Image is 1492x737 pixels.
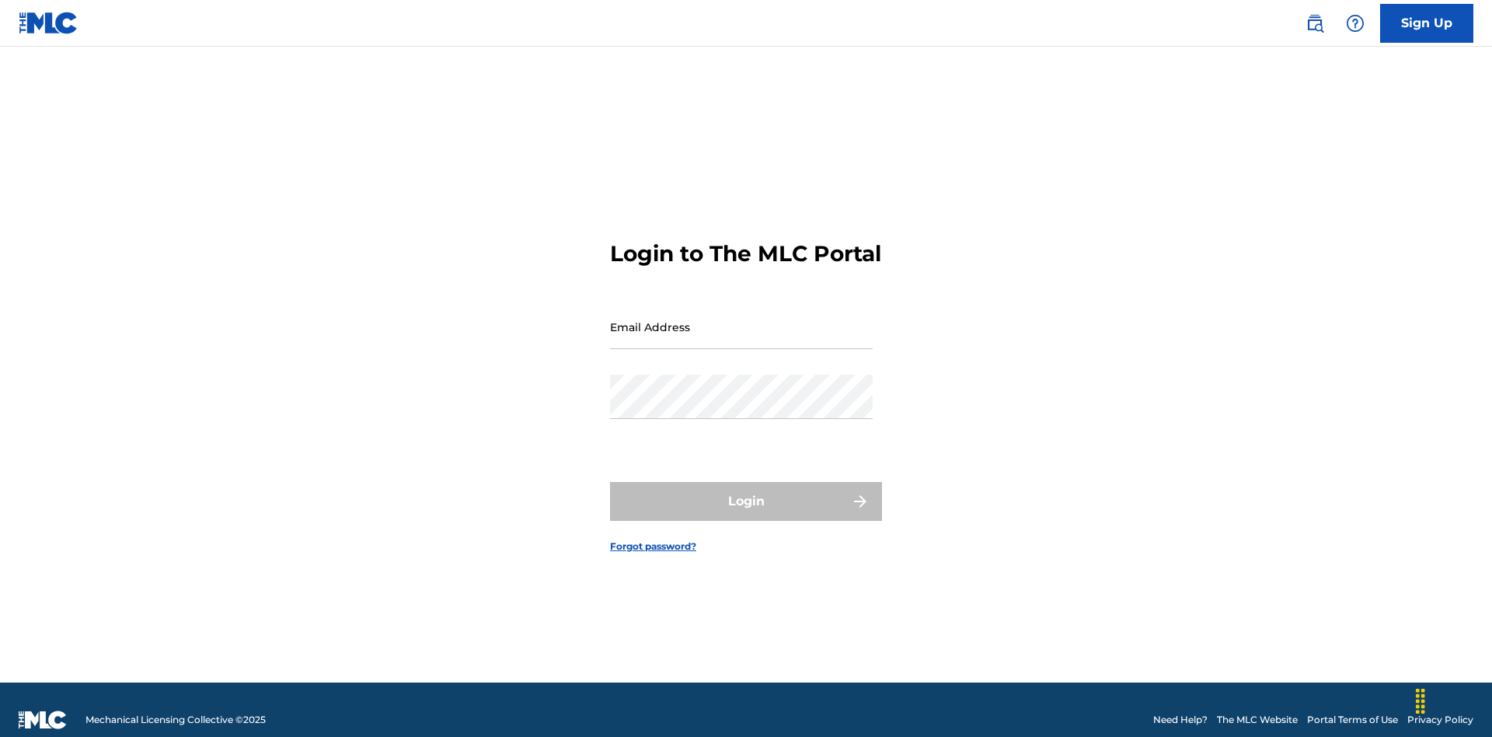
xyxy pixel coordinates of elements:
img: search [1305,14,1324,33]
img: logo [19,711,67,729]
a: Sign Up [1380,4,1473,43]
a: Need Help? [1153,713,1208,727]
img: help [1346,14,1365,33]
a: Privacy Policy [1407,713,1473,727]
div: Drag [1408,678,1433,725]
iframe: Chat Widget [1414,662,1492,737]
a: Forgot password? [610,540,696,554]
a: Portal Terms of Use [1307,713,1398,727]
span: Mechanical Licensing Collective © 2025 [85,713,266,727]
a: The MLC Website [1217,713,1298,727]
h3: Login to The MLC Portal [610,240,881,267]
div: Help [1340,8,1371,39]
a: Public Search [1299,8,1330,39]
img: MLC Logo [19,12,78,34]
